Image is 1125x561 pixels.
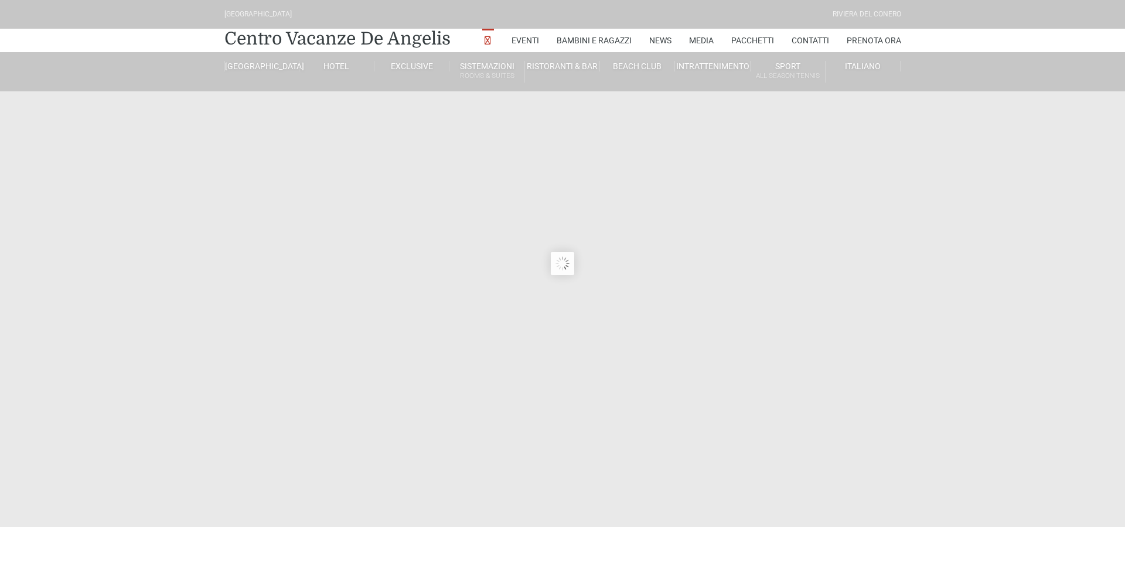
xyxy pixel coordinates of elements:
[792,29,829,52] a: Contatti
[224,61,299,71] a: [GEOGRAPHIC_DATA]
[826,61,901,71] a: Italiano
[689,29,714,52] a: Media
[525,61,600,71] a: Ristoranti & Bar
[512,29,539,52] a: Eventi
[557,29,632,52] a: Bambini e Ragazzi
[224,27,451,50] a: Centro Vacanze De Angelis
[299,61,374,71] a: Hotel
[224,9,292,20] div: [GEOGRAPHIC_DATA]
[847,29,901,52] a: Prenota Ora
[374,61,449,71] a: Exclusive
[600,61,675,71] a: Beach Club
[675,61,750,71] a: Intrattenimento
[449,61,524,83] a: SistemazioniRooms & Suites
[449,70,524,81] small: Rooms & Suites
[731,29,774,52] a: Pacchetti
[845,61,881,71] span: Italiano
[751,61,826,83] a: SportAll Season Tennis
[833,9,901,20] div: Riviera Del Conero
[751,70,825,81] small: All Season Tennis
[649,29,671,52] a: News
